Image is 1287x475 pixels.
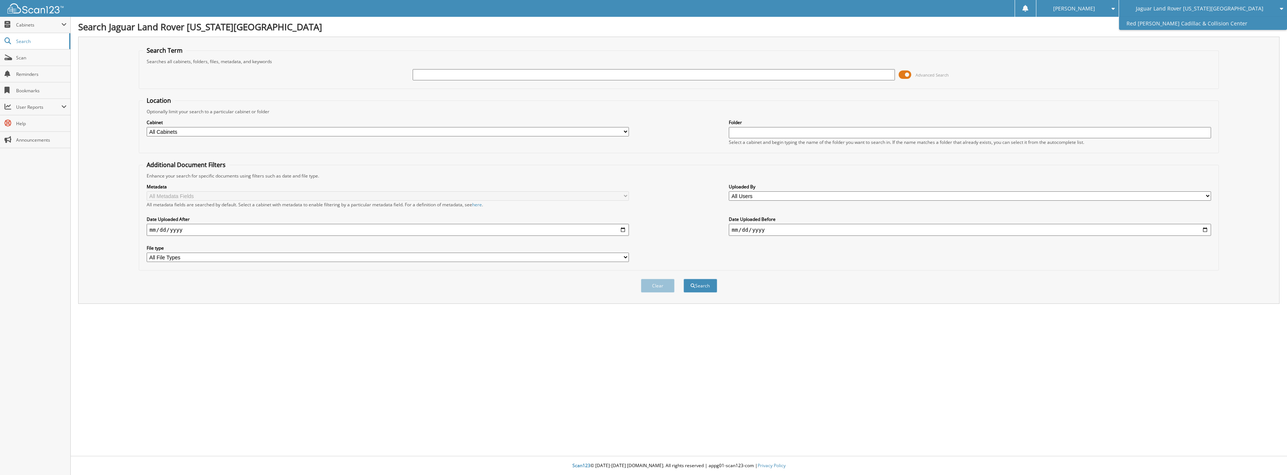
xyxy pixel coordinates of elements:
[143,108,1215,115] div: Optionally limit your search to a particular cabinet or folder
[143,173,1215,179] div: Enhance your search for specific documents using filters such as date and file type.
[147,224,629,236] input: start
[729,183,1211,190] label: Uploaded By
[1053,6,1095,11] span: [PERSON_NAME]
[16,120,67,127] span: Help
[143,161,229,169] legend: Additional Document Filters
[147,201,629,208] div: All metadata fields are searched by default. Select a cabinet with metadata to enable filtering b...
[147,216,629,222] label: Date Uploaded After
[143,96,175,105] legend: Location
[729,224,1211,236] input: end
[16,38,65,44] span: Search
[143,58,1215,65] div: Searches all cabinets, folders, files, metadata, and keywords
[16,137,67,143] span: Announcements
[7,3,64,13] img: scan123-logo-white.svg
[684,279,717,293] button: Search
[16,87,67,94] span: Bookmarks
[16,22,61,28] span: Cabinets
[472,201,482,208] a: here
[78,21,1280,33] h1: Search Jaguar Land Rover [US_STATE][GEOGRAPHIC_DATA]
[16,55,67,61] span: Scan
[1250,439,1287,475] iframe: Chat Widget
[16,104,61,110] span: User Reports
[143,46,186,55] legend: Search Term
[729,119,1211,126] label: Folder
[147,245,629,251] label: File type
[915,72,949,78] span: Advanced Search
[147,183,629,190] label: Metadata
[758,462,786,469] a: Privacy Policy
[147,119,629,126] label: Cabinet
[16,71,67,77] span: Reminders
[572,462,590,469] span: Scan123
[729,216,1211,222] label: Date Uploaded Before
[1119,17,1287,30] a: Red [PERSON_NAME] Cadillac & Collision Center
[729,139,1211,145] div: Select a cabinet and begin typing the name of the folder you want to search in. If the name match...
[1136,6,1263,11] span: Jaguar Land Rover [US_STATE][GEOGRAPHIC_DATA]
[641,279,675,293] button: Clear
[71,457,1287,475] div: © [DATE]-[DATE] [DOMAIN_NAME]. All rights reserved | appg01-scan123-com |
